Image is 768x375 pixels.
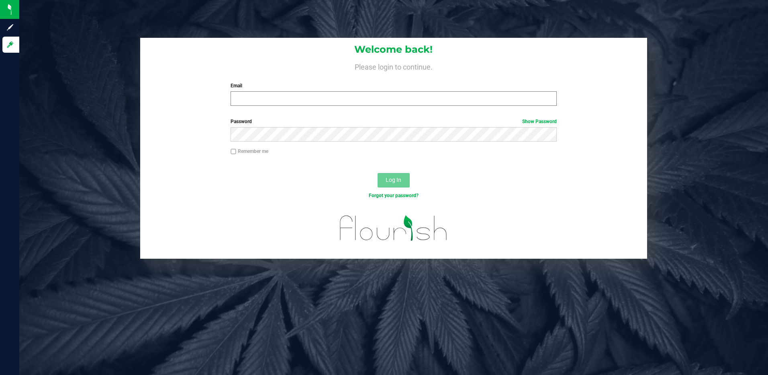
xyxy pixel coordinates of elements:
[231,149,236,155] input: Remember me
[522,119,557,124] a: Show Password
[386,177,401,183] span: Log In
[140,61,647,71] h4: Please login to continue.
[140,44,647,55] h1: Welcome back!
[6,23,14,31] inline-svg: Sign up
[6,41,14,49] inline-svg: Log in
[231,82,557,89] label: Email
[369,193,419,198] a: Forgot your password?
[378,173,410,187] button: Log In
[330,208,457,249] img: flourish_logo.svg
[231,148,268,155] label: Remember me
[231,119,252,124] span: Password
